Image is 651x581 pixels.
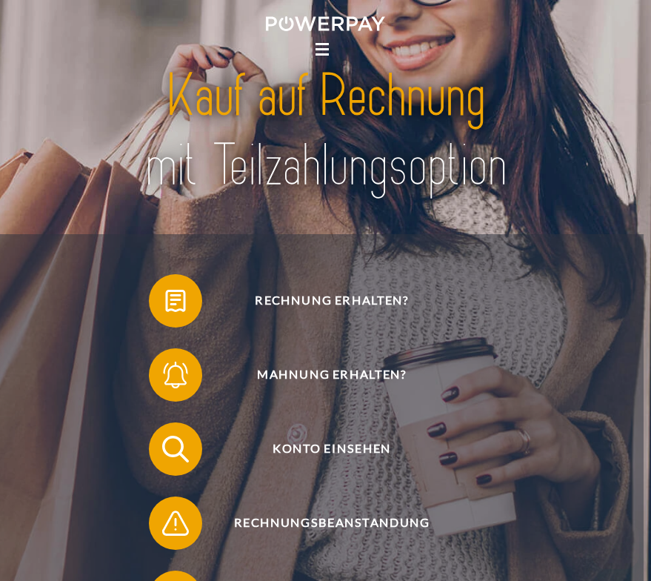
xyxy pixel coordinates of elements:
[130,271,515,331] a: Rechnung erhalten?
[149,348,495,402] button: Mahnung erhalten?
[149,422,495,476] button: Konto einsehen
[158,433,192,466] img: qb_search.svg
[149,497,495,550] button: Rechnungsbeanstandung
[130,345,515,405] a: Mahnung erhalten?
[266,16,385,31] img: logo-powerpay-white.svg
[168,274,495,328] span: Rechnung erhalten?
[158,507,192,540] img: qb_warning.svg
[149,274,495,328] button: Rechnung erhalten?
[168,422,495,476] span: Konto einsehen
[168,348,495,402] span: Mahnung erhalten?
[158,285,192,318] img: qb_bill.svg
[130,419,515,479] a: Konto einsehen
[101,58,549,204] img: title-powerpay_de.svg
[130,494,515,553] a: Rechnungsbeanstandung
[168,497,495,550] span: Rechnungsbeanstandung
[158,359,192,392] img: qb_bell.svg
[592,522,639,569] iframe: Schaltfläche zum Öffnen des Messaging-Fensters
